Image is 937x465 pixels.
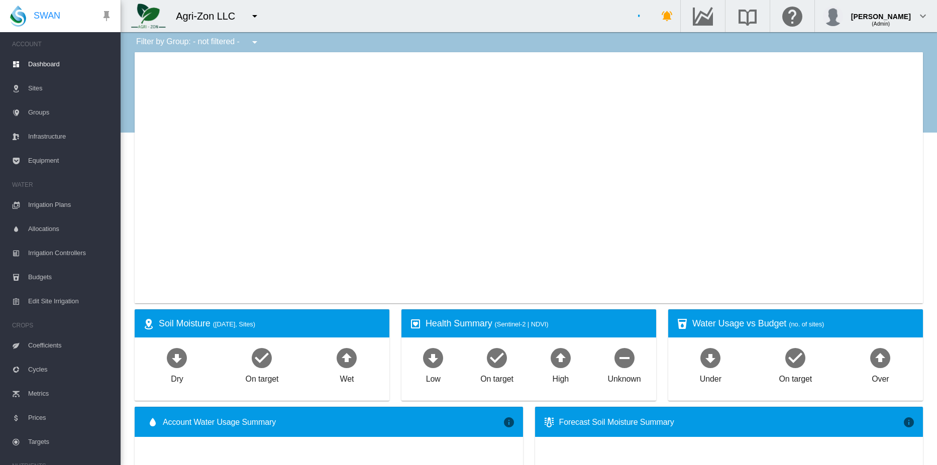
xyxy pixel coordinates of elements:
div: On target [246,370,279,385]
span: CROPS [12,317,113,333]
span: Irrigation Plans [28,193,113,217]
span: Account Water Usage Summary [163,417,503,428]
md-icon: icon-arrow-down-bold-circle [421,345,445,370]
span: Budgets [28,265,113,289]
div: Health Summary [426,317,648,330]
span: Irrigation Controllers [28,241,113,265]
img: profile.jpg [823,6,843,26]
md-icon: Search the knowledge base [736,10,760,22]
button: icon-bell-ring [657,6,677,26]
md-icon: icon-arrow-up-bold-circle [335,345,359,370]
md-icon: icon-information [503,416,515,428]
md-icon: icon-arrow-down-bold-circle [165,345,189,370]
md-icon: icon-thermometer-lines [543,416,555,428]
md-icon: icon-checkbox-marked-circle [783,345,807,370]
div: High [553,370,569,385]
span: (Sentinel-2 | NDVI) [495,320,549,328]
span: Groups [28,100,113,125]
span: (no. of sites) [789,320,824,328]
span: Equipment [28,149,113,173]
button: icon-menu-down [245,6,265,26]
md-icon: icon-map-marker-radius [143,318,155,330]
img: 7FicoSLW9yRjj7F2+0uvjPufP+ga39vogPu+G1+wvBtcm3fNv859aGr42DJ5pXiEAAAAAAAAAAAAAAAAAAAAAAAAAAAAAAAAA... [131,4,166,29]
span: Coefficients [28,333,113,358]
span: ([DATE], Sites) [213,320,255,328]
div: Soil Moisture [159,317,381,330]
span: Infrastructure [28,125,113,149]
img: SWAN-Landscape-Logo-Colour-drop.png [10,6,26,27]
span: Metrics [28,382,113,406]
div: Low [426,370,441,385]
md-icon: icon-bell-ring [661,10,673,22]
span: SWAN [34,10,60,22]
span: (Admin) [872,21,890,27]
span: Targets [28,430,113,454]
md-icon: icon-chevron-down [917,10,929,22]
button: icon-menu-down [245,32,265,52]
div: Unknown [608,370,641,385]
div: Filter by Group: - not filtered - [129,32,268,52]
md-icon: icon-arrow-up-bold-circle [868,345,892,370]
md-icon: icon-pin [100,10,113,22]
span: Edit Site Irrigation [28,289,113,313]
div: [PERSON_NAME] [851,8,911,18]
md-icon: icon-menu-down [249,10,261,22]
div: Water Usage vs Budget [692,317,915,330]
span: WATER [12,177,113,193]
div: Wet [340,370,354,385]
span: Allocations [28,217,113,241]
div: On target [480,370,513,385]
div: Forecast Soil Moisture Summary [559,417,903,428]
md-icon: icon-cup-water [676,318,688,330]
md-icon: icon-information [903,416,915,428]
md-icon: icon-checkbox-marked-circle [250,345,274,370]
md-icon: icon-checkbox-marked-circle [485,345,509,370]
md-icon: icon-minus-circle [612,345,637,370]
md-icon: icon-arrow-up-bold-circle [549,345,573,370]
div: Over [872,370,889,385]
md-icon: icon-heart-box-outline [409,318,422,330]
div: Under [700,370,721,385]
div: On target [779,370,812,385]
md-icon: icon-menu-down [249,36,261,48]
span: Prices [28,406,113,430]
md-icon: Click here for help [780,10,804,22]
span: Cycles [28,358,113,382]
span: ACCOUNT [12,36,113,52]
div: Dry [171,370,183,385]
div: Agri-Zon LLC [176,9,244,23]
span: Sites [28,76,113,100]
md-icon: icon-arrow-down-bold-circle [698,345,722,370]
span: Dashboard [28,52,113,76]
md-icon: icon-water [147,416,159,428]
md-icon: Go to the Data Hub [691,10,715,22]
